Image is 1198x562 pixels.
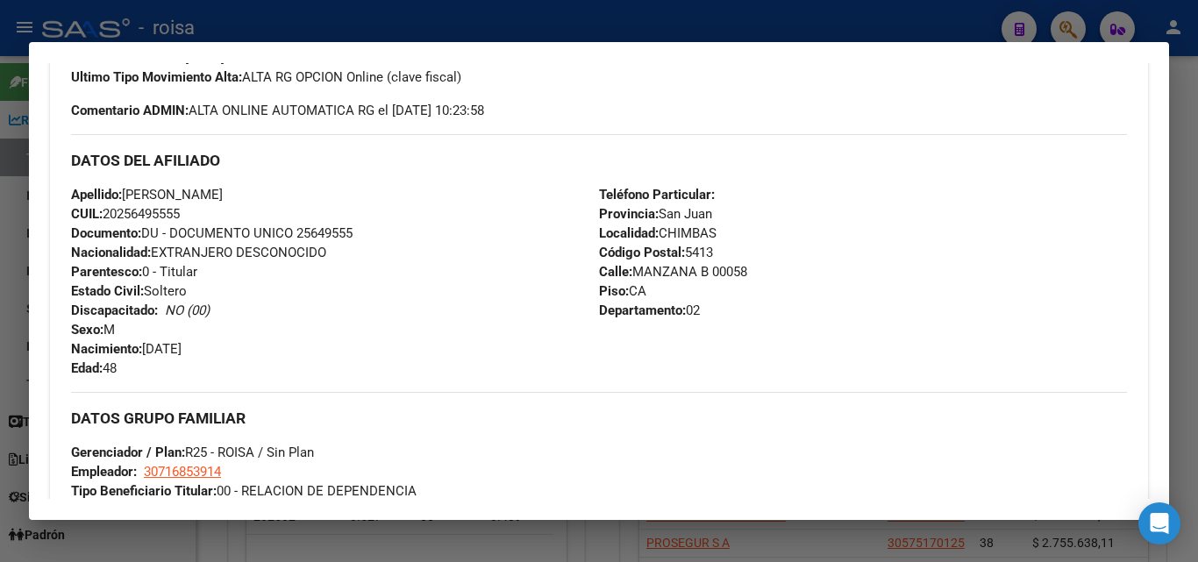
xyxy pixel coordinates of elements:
[71,341,182,357] span: [DATE]
[599,283,646,299] span: CA
[71,225,141,241] strong: Documento:
[599,206,659,222] strong: Provincia:
[599,283,629,299] strong: Piso:
[599,245,685,260] strong: Código Postal:
[71,206,103,222] strong: CUIL:
[599,225,659,241] strong: Localidad:
[71,245,151,260] strong: Nacionalidad:
[71,206,180,222] span: 20256495555
[71,245,326,260] span: EXTRANJERO DESCONOCIDO
[71,69,242,85] strong: Ultimo Tipo Movimiento Alta:
[71,483,417,499] span: 00 - RELACION DE DEPENDENCIA
[71,264,142,280] strong: Parentesco:
[71,341,142,357] strong: Nacimiento:
[71,464,137,480] strong: Empleador:
[71,322,103,338] strong: Sexo:
[71,151,1127,170] h3: DATOS DEL AFILIADO
[71,360,117,376] span: 48
[599,245,713,260] span: 5413
[71,360,103,376] strong: Edad:
[71,101,484,120] span: ALTA ONLINE AUTOMATICA RG el [DATE] 10:23:58
[599,264,632,280] strong: Calle:
[71,283,144,299] strong: Estado Civil:
[1138,502,1180,544] div: Open Intercom Messenger
[71,302,158,318] strong: Discapacitado:
[71,103,189,118] strong: Comentario ADMIN:
[71,283,187,299] span: Soltero
[71,445,314,460] span: R25 - ROISA / Sin Plan
[71,225,353,241] span: DU - DOCUMENTO UNICO 25649555
[71,445,185,460] strong: Gerenciador / Plan:
[165,302,210,318] i: NO (00)
[71,69,461,85] span: ALTA RG OPCION Online (clave fiscal)
[71,264,197,280] span: 0 - Titular
[71,322,115,338] span: M
[599,206,712,222] span: San Juan
[71,483,217,499] strong: Tipo Beneficiario Titular:
[599,187,715,203] strong: Teléfono Particular:
[599,302,686,318] strong: Departamento:
[144,464,221,480] span: 30716853914
[71,187,223,203] span: [PERSON_NAME]
[71,187,122,203] strong: Apellido:
[599,264,747,280] span: MANZANA B 00058
[599,225,717,241] span: CHIMBAS
[599,302,700,318] span: 02
[71,409,1127,428] h3: DATOS GRUPO FAMILIAR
